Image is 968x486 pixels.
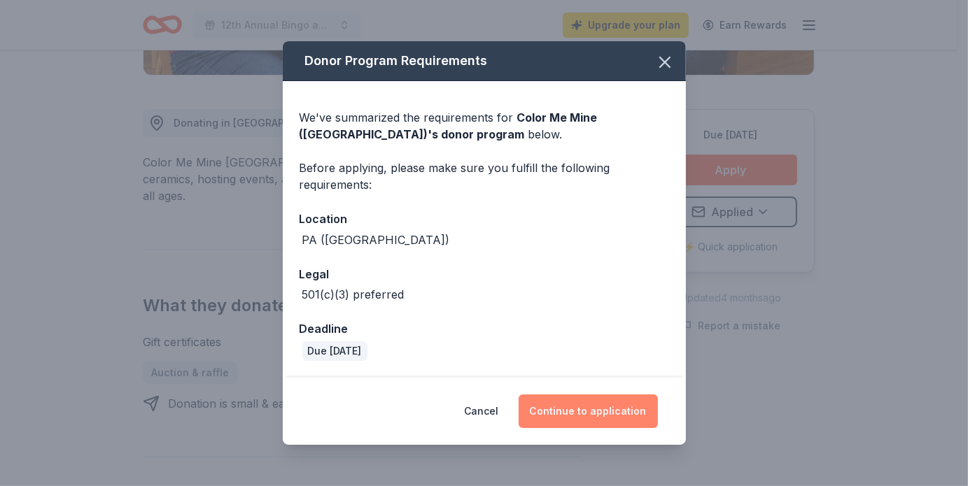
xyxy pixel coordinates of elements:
button: Continue to application [519,394,658,428]
div: Deadline [300,320,669,338]
div: Location [300,210,669,228]
div: 501(c)(3) preferred [302,286,405,303]
div: Donor Program Requirements [283,41,686,81]
div: Due [DATE] [302,341,367,361]
div: PA ([GEOGRAPHIC_DATA]) [302,231,450,248]
div: Before applying, please make sure you fulfill the following requirements: [300,159,669,193]
button: Cancel [465,394,499,428]
div: Legal [300,265,669,283]
div: We've summarized the requirements for below. [300,109,669,143]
